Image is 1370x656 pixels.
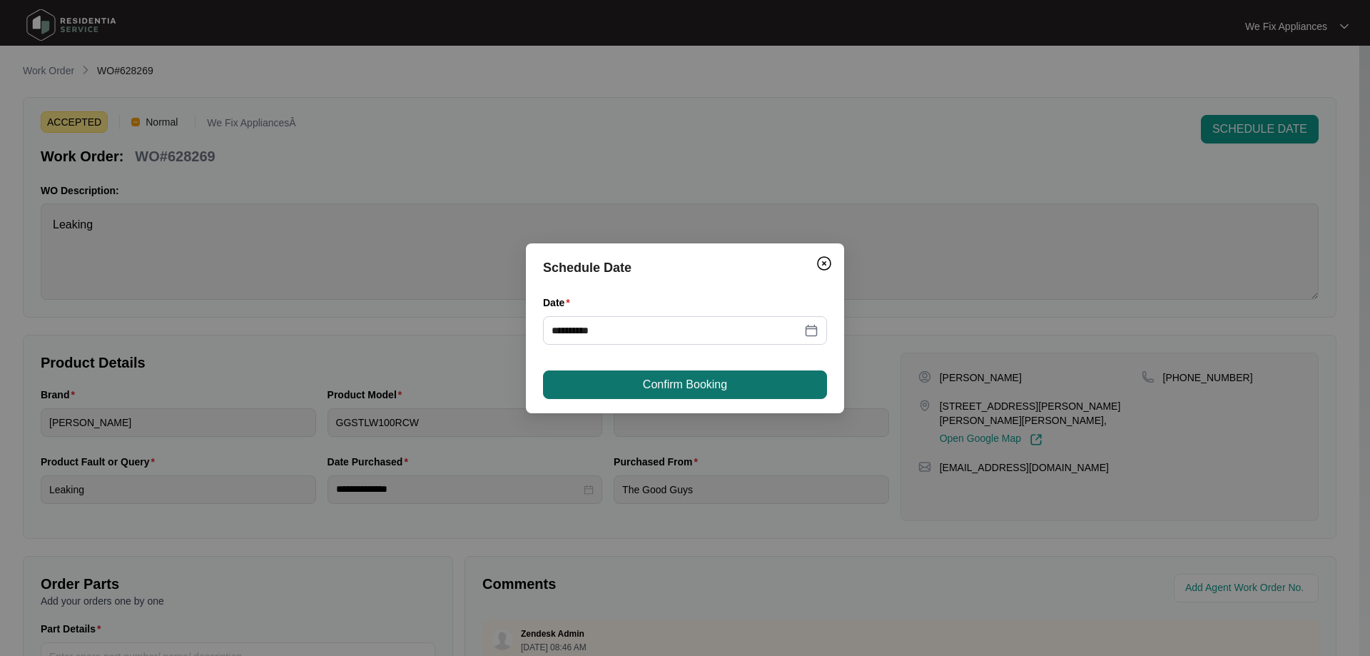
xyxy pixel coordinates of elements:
input: Date [552,323,801,338]
button: Confirm Booking [543,370,827,399]
img: closeCircle [816,255,833,272]
button: Close [813,252,836,275]
span: Confirm Booking [643,376,727,393]
label: Date [543,296,576,310]
div: Schedule Date [543,258,827,278]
